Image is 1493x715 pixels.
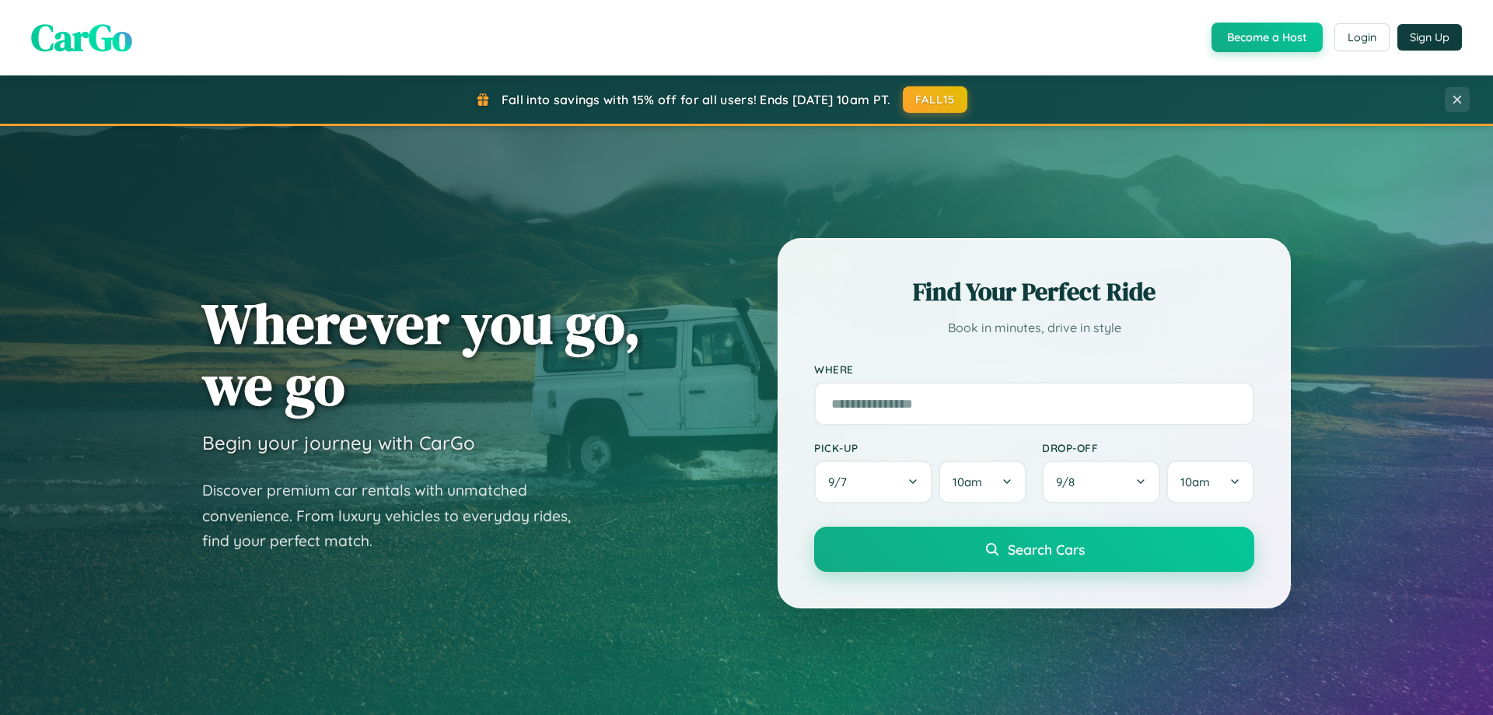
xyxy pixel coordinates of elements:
[814,527,1254,572] button: Search Cars
[814,461,932,503] button: 9/7
[814,317,1254,339] p: Book in minutes, drive in style
[903,86,968,113] button: FALL15
[502,92,891,107] span: Fall into savings with 15% off for all users! Ends [DATE] 10am PT.
[814,275,1254,309] h2: Find Your Perfect Ride
[814,441,1026,454] label: Pick-up
[953,475,982,489] span: 10am
[828,475,855,489] span: 9 / 7
[939,461,1026,503] button: 10am
[202,431,475,454] h3: Begin your journey with CarGo
[1056,475,1082,489] span: 9 / 8
[202,293,641,415] h1: Wherever you go, we go
[202,478,591,554] p: Discover premium car rentals with unmatched convenience. From luxury vehicles to everyday rides, ...
[1180,475,1210,489] span: 10am
[1042,441,1254,454] label: Drop-off
[1042,461,1160,503] button: 9/8
[1166,461,1254,503] button: 10am
[814,363,1254,376] label: Where
[31,12,132,63] span: CarGo
[1334,23,1390,51] button: Login
[1212,23,1323,52] button: Become a Host
[1397,24,1462,51] button: Sign Up
[1008,541,1085,558] span: Search Cars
